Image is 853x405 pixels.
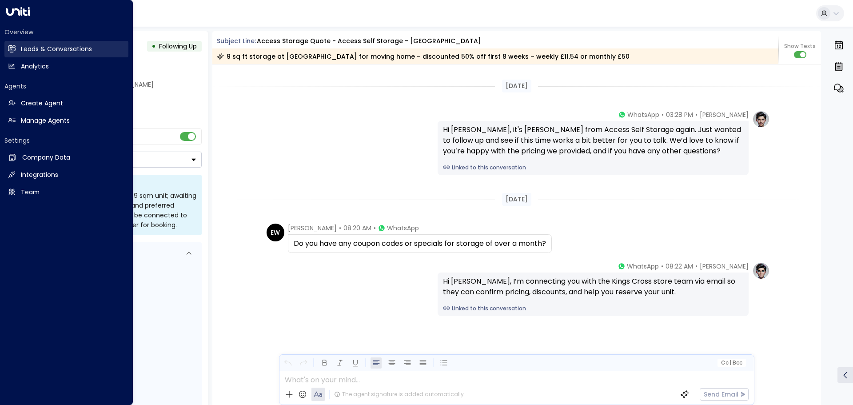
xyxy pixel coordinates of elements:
span: 03:28 PM [666,110,693,119]
span: 08:22 AM [666,262,693,271]
span: • [695,110,698,119]
span: [PERSON_NAME] [700,262,749,271]
h2: Leads & Conversations [21,44,92,54]
h2: Agents [4,82,128,91]
span: | [729,360,731,366]
a: Linked to this conversation [443,305,743,313]
button: Redo [298,357,309,369]
h2: Settings [4,136,128,145]
div: 9 sq ft storage at [GEOGRAPHIC_DATA] for moving home – discounted 50% off first 8 weeks – weekly ... [217,52,630,61]
div: EW [267,224,284,241]
span: • [374,224,376,233]
h2: Integrations [21,170,58,180]
h2: Overview [4,28,128,36]
h2: Create Agent [21,99,63,108]
h2: Manage Agents [21,116,70,125]
h2: Analytics [21,62,49,71]
span: • [695,262,698,271]
div: • [151,38,156,54]
span: • [339,224,341,233]
h2: Company Data [22,153,70,162]
img: profile-logo.png [752,110,770,128]
div: [DATE] [502,193,531,206]
span: WhatsApp [627,262,659,271]
span: 08:20 AM [343,224,371,233]
a: Create Agent [4,95,128,112]
a: Manage Agents [4,112,128,129]
button: Cc|Bcc [717,359,745,367]
span: Following Up [159,42,197,51]
span: Cc Bcc [721,360,742,366]
span: • [661,262,663,271]
span: WhatsApp [387,224,419,233]
div: Hi [PERSON_NAME], it's [PERSON_NAME] from Access Self Storage again. Just wanted to follow up and... [443,124,743,156]
div: Do you have any coupon codes or specials for storage of over a month? [294,238,546,249]
span: • [662,110,664,119]
span: WhatsApp [627,110,659,119]
div: Hi [PERSON_NAME], I’m connecting you with the Kings Cross store team via email so they can confir... [443,276,743,297]
a: Leads & Conversations [4,41,128,57]
img: profile-logo.png [752,262,770,280]
a: Team [4,184,128,200]
a: Company Data [4,149,128,166]
a: Analytics [4,58,128,75]
a: Linked to this conversation [443,164,743,172]
h2: Team [21,188,40,197]
button: Undo [282,357,293,369]
div: Access Storage Quote - Access Self Storage - [GEOGRAPHIC_DATA] [257,36,481,46]
span: Subject Line: [217,36,256,45]
div: The agent signature is added automatically [334,390,464,398]
span: [PERSON_NAME] [288,224,337,233]
span: Show Texts [784,42,816,50]
a: Integrations [4,167,128,183]
span: [PERSON_NAME] [700,110,749,119]
div: [DATE] [502,80,531,92]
